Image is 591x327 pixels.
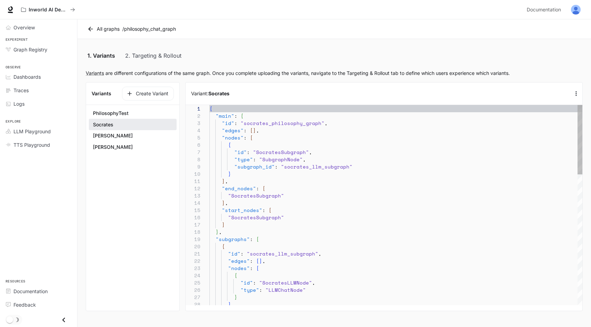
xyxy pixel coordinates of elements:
div: 11 [186,177,200,185]
span: "id" [228,250,241,257]
a: Graph Registry [3,44,74,56]
div: 18 [186,228,200,235]
a: Logs [3,98,74,110]
a: LLM Playground [3,125,74,137]
div: 15 [186,206,200,214]
span: Overview [13,24,35,31]
p: Inworld AI Demos [29,7,67,13]
span: "id" [234,148,247,156]
span: "SocratesSubgraph" [228,192,284,199]
span: : [259,286,262,294]
span: : [241,250,244,257]
div: 24 [186,272,200,279]
div: 13 [186,192,200,199]
span: } [228,170,231,177]
a: Feedback [3,299,74,311]
span: Documentation [13,288,48,295]
p: / philosophy_chat_graph [122,26,176,32]
span: : [250,257,253,265]
span: : [234,119,237,127]
div: 7 [186,148,200,156]
span: "nodes" [228,265,250,272]
div: 21 [186,250,200,257]
span: TTS Playground [13,141,50,148]
span: : [256,185,259,192]
button: User avatar [569,3,583,17]
span: Traces [13,87,29,94]
img: User avatar [571,5,581,15]
span: "edges" [228,257,250,265]
a: Overview [3,21,74,33]
div: lab API tabs example [86,47,583,64]
div: 16 [186,214,200,221]
div: 14 [186,199,200,206]
div: 2 [186,112,200,119]
button: Socrates [89,119,177,131]
div: 20 [186,243,200,250]
span: : [253,279,256,286]
div: 26 [186,286,200,294]
span: "SocratesSubgraph" [228,214,284,221]
span: Logs [13,100,25,107]
span: LLM Playground [13,128,51,135]
div: 22 [186,257,200,265]
p: are different configurations of the same graph. Once you complete uploading the variants, navigat... [86,69,583,77]
span: Feedback [13,301,36,308]
div: 6 [186,141,200,148]
div: 25 [186,279,200,286]
span: "SubgraphNode" [259,156,303,163]
span: [ [269,206,272,214]
button: [PERSON_NAME] [89,130,177,142]
div: 1 [186,105,200,112]
span: , [219,228,222,235]
b: Socrates [208,90,229,96]
span: : [250,235,253,243]
span: , [325,119,328,127]
div: 8 [186,156,200,163]
span: { [234,272,237,279]
span: "subgraph_id" [234,163,275,170]
button: All workspaces [18,3,78,17]
span: , [309,148,312,156]
span: [ [262,185,265,192]
div: 12 [186,185,200,192]
span: "main" [216,112,234,119]
span: , [303,156,306,163]
button: [PERSON_NAME] [89,141,177,153]
span: , [225,199,228,206]
a: Documentation [3,285,74,297]
span: , [231,301,234,308]
div: 17 [186,221,200,228]
span: "end_nodes" [222,185,256,192]
div: 28 [186,301,200,308]
a: 2. Targeting & Rollout [125,47,181,64]
span: } [216,228,219,235]
a: TTS Playground [3,139,74,151]
span: "id" [222,119,234,127]
span: "socrates_llm_subgraph" [247,250,318,257]
span: : [275,163,278,170]
div: 3 [186,119,200,127]
span: ] [228,301,231,308]
span: , [256,127,259,134]
a: All graphs [86,22,122,36]
span: "subgraphs" [216,235,250,243]
span: { [241,112,244,119]
span: "LLMChatNode" [265,286,306,294]
span: "type" [234,156,253,163]
span: "id" [241,279,253,286]
a: Dashboards [3,71,74,83]
span: [ [250,127,253,134]
span: , [312,279,315,286]
span: { [209,105,213,112]
span: "start_nodes" [222,206,262,214]
span: ] [222,177,225,185]
div: 4 [186,127,200,134]
span: [ [256,235,259,243]
span: ] [253,127,256,134]
span: ] [259,257,262,265]
span: [ [250,134,253,141]
span: "SocratesSubgraph" [253,148,309,156]
span: : [244,127,247,134]
span: Dashboards [13,73,41,80]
